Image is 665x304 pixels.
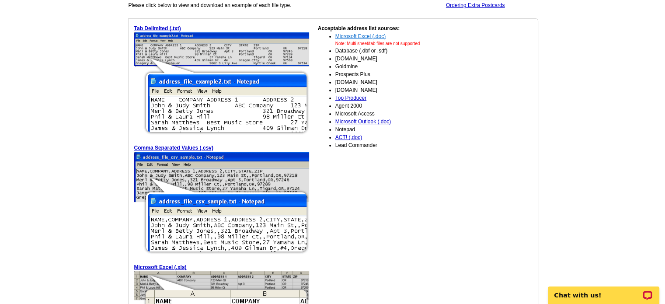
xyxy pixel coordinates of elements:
a: Tab Delimited (.txt) [134,25,181,31]
li: Agent 2000 [335,102,460,110]
li: Notepad [335,126,460,133]
li: Note: Multi sheet/tab files are not supported [335,40,460,47]
a: Microsoft Outlook (.doc) [335,119,391,125]
li: Goldmine [335,63,460,70]
strong: Acceptable address list sources: [318,25,400,31]
li: Microsoft Access [335,110,460,118]
iframe: LiveChat chat widget [542,276,665,304]
a: Top Producer [335,95,366,101]
li: Prospects Plus [335,70,460,78]
a: ACT! (.doc) [335,134,362,140]
li: Database (.dbf or .sdf) [335,47,460,55]
li: [DOMAIN_NAME] [335,78,460,86]
li: [DOMAIN_NAME] [335,55,460,63]
img: txt file [134,32,309,136]
a: Microsoft Excel (.doc) [335,33,386,39]
a: Microsoft Excel (.xls) [134,264,187,270]
li: Lead Commander [335,141,460,149]
img: csv file [134,152,309,255]
a: Comma Separated Values (.csv) [134,145,213,151]
a: Ordering Extra Postcards [446,2,505,8]
li: [DOMAIN_NAME] [335,86,460,94]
